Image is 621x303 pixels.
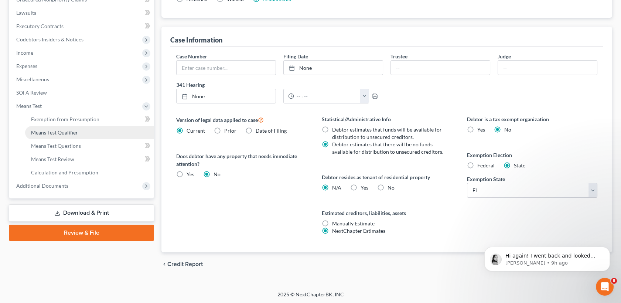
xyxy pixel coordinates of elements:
[167,261,203,267] span: Credit Report
[256,127,287,134] span: Date of Filing
[31,156,74,162] span: Means Test Review
[187,127,205,134] span: Current
[322,173,452,181] label: Debtor resides as tenant of residential property
[467,175,505,183] label: Exemption State
[31,129,78,136] span: Means Test Qualifier
[332,184,341,191] span: N/A
[161,261,203,267] button: chevron_left Credit Report
[177,61,276,75] input: Enter case number...
[9,225,154,241] a: Review & File
[361,184,368,191] span: Yes
[16,10,36,16] span: Lawsuits
[25,139,154,153] a: Means Test Questions
[25,153,154,166] a: Means Test Review
[176,152,307,168] label: Does debtor have any property that needs immediate attention?
[390,52,407,60] label: Trustee
[224,127,236,134] span: Prior
[322,209,452,217] label: Estimated creditors, liabilities, assets
[391,61,490,75] input: --
[10,6,154,20] a: Lawsuits
[596,278,614,296] iframe: Intercom live chat
[10,86,154,99] a: SOFA Review
[25,113,154,126] a: Exemption from Presumption
[388,184,395,191] span: No
[477,162,495,168] span: Federal
[498,61,597,75] input: --
[31,143,81,149] span: Means Test Questions
[9,204,154,222] a: Download & Print
[16,63,37,69] span: Expenses
[283,52,308,60] label: Filing Date
[16,76,49,82] span: Miscellaneous
[161,261,167,267] i: chevron_left
[16,36,83,42] span: Codebtors Insiders & Notices
[332,126,442,140] span: Debtor estimates that funds will be available for distribution to unsecured creditors.
[31,116,99,122] span: Exemption from Presumption
[16,23,64,29] span: Executory Contracts
[173,81,387,89] label: 341 Hearing
[294,89,360,103] input: -- : --
[176,115,307,124] label: Version of legal data applied to case
[504,126,511,133] span: No
[498,52,511,60] label: Judge
[25,126,154,139] a: Means Test Qualifier
[177,89,276,103] a: None
[187,171,194,177] span: Yes
[322,115,452,123] label: Statistical/Administrative Info
[25,166,154,179] a: Calculation and Presumption
[16,183,68,189] span: Additional Documents
[16,103,42,109] span: Means Test
[473,231,621,283] iframe: Intercom notifications message
[467,115,597,123] label: Debtor is a tax exempt organization
[332,228,385,234] span: NextChapter Estimates
[284,61,383,75] a: None
[332,220,375,227] span: Manually Estimate
[16,50,33,56] span: Income
[332,141,443,155] span: Debtor estimates that there will be no funds available for distribution to unsecured creditors.
[514,162,525,168] span: State
[611,278,617,284] span: 8
[10,20,154,33] a: Executory Contracts
[31,169,98,176] span: Calculation and Presumption
[16,89,47,96] span: SOFA Review
[176,52,207,60] label: Case Number
[214,171,221,177] span: No
[467,151,597,159] label: Exemption Election
[477,126,485,133] span: Yes
[170,35,222,44] div: Case Information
